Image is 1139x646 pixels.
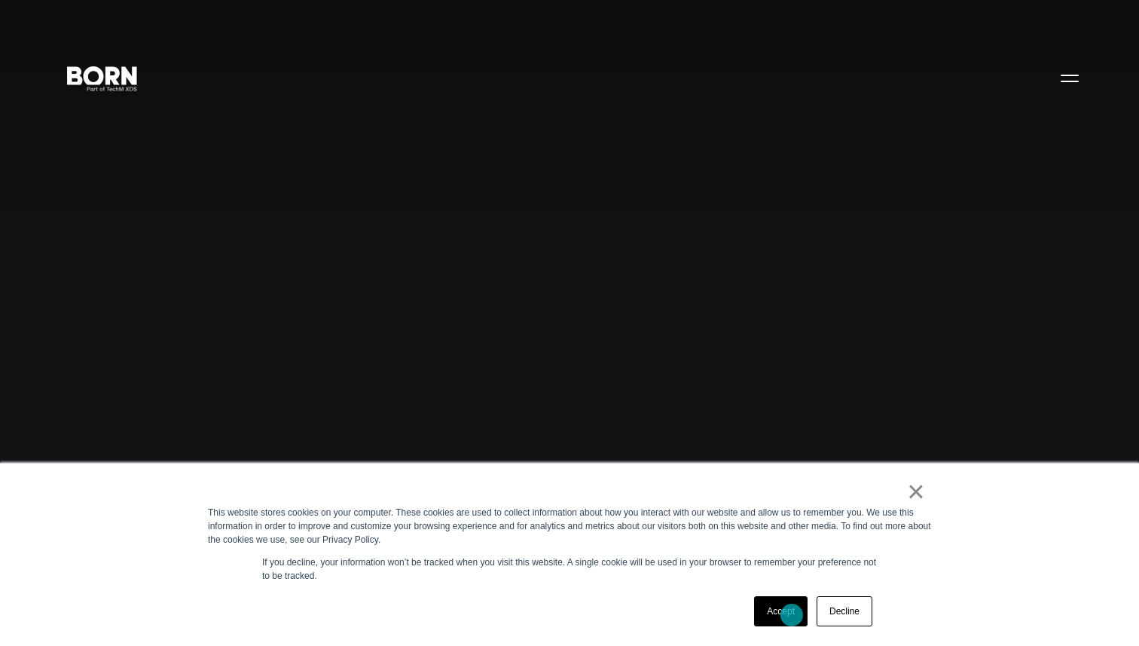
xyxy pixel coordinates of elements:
[1052,62,1088,93] button: Open
[208,506,931,546] div: This website stores cookies on your computer. These cookies are used to collect information about...
[262,556,877,583] p: If you decline, your information won’t be tracked when you visit this website. A single cookie wi...
[817,596,872,626] a: Decline
[907,485,925,498] a: ×
[754,596,808,626] a: Accept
